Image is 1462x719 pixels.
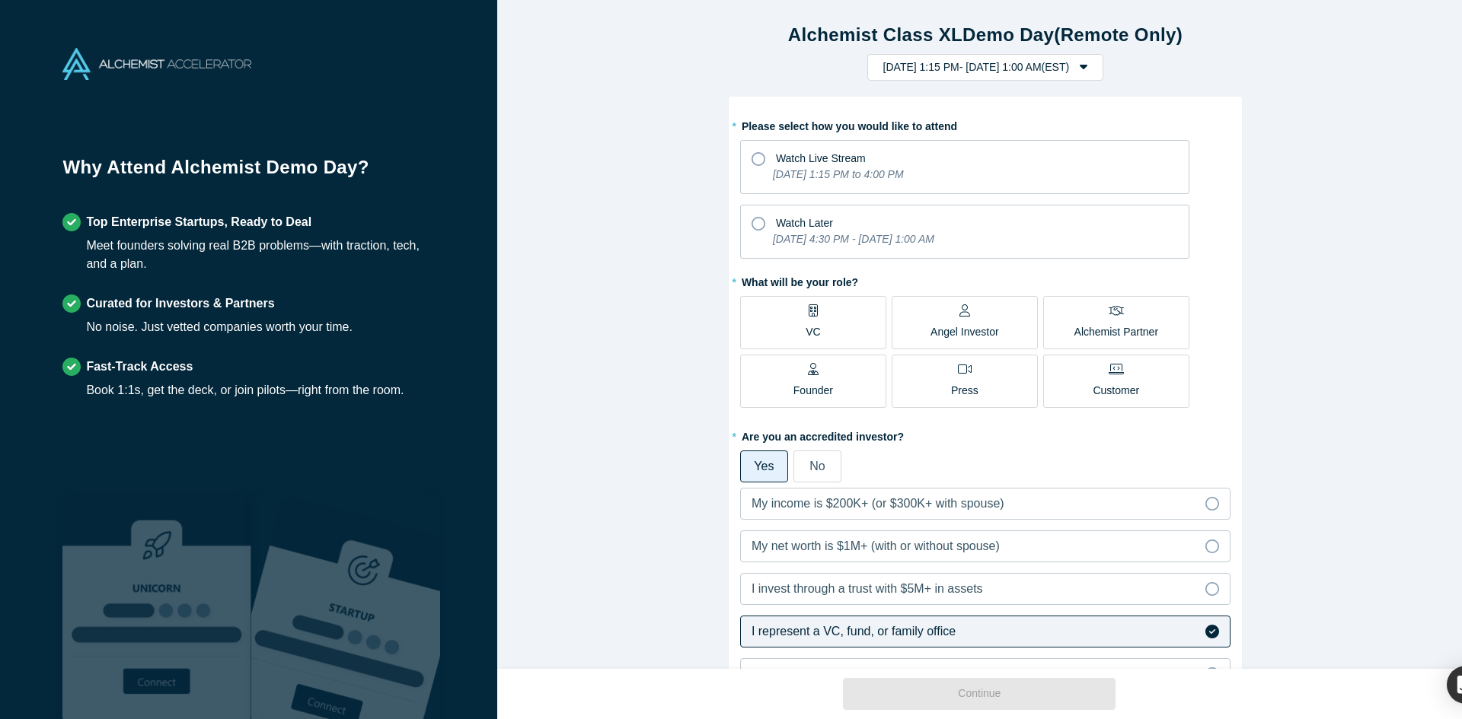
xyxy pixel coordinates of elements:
[62,495,251,719] img: Robust Technologies
[809,460,825,472] span: No
[754,460,774,472] span: Yes
[951,383,978,399] p: Press
[776,217,833,229] span: Watch Later
[1093,383,1139,399] p: Customer
[752,497,1004,510] span: My income is $200K+ (or $300K+ with spouse)
[740,424,1231,445] label: Are you an accredited investor?
[867,54,1104,81] button: [DATE] 1:15 PM- [DATE] 1:00 AM(EST)
[86,215,311,228] strong: Top Enterprise Startups, Ready to Deal
[86,360,193,373] strong: Fast-Track Access
[806,324,820,340] p: VC
[752,539,1000,552] span: My net worth is $1M+ (with or without spouse)
[740,269,1231,291] label: What will be your role?
[752,582,983,595] span: I invest through a trust with $5M+ in assets
[752,667,936,680] span: I hold a Series 7, 62, or 65 license
[776,152,866,164] span: Watch Live Stream
[773,233,934,245] i: [DATE] 4:30 PM - [DATE] 1:00 AM
[62,48,251,80] img: Alchemist Accelerator Logo
[86,318,353,336] div: No noise. Just vetted companies worth your time.
[86,237,434,273] div: Meet founders solving real B2B problems—with traction, tech, and a plan.
[793,383,833,399] p: Founder
[843,678,1116,710] button: Continue
[752,625,956,638] span: I represent a VC, fund, or family office
[1074,324,1158,340] p: Alchemist Partner
[931,324,999,340] p: Angel Investor
[86,297,274,310] strong: Curated for Investors & Partners
[740,113,1231,135] label: Please select how you would like to attend
[773,168,904,180] i: [DATE] 1:15 PM to 4:00 PM
[251,495,440,719] img: Prism AI
[86,381,404,399] div: Book 1:1s, get the deck, or join pilots—right from the room.
[62,154,434,192] h1: Why Attend Alchemist Demo Day?
[788,24,1183,45] strong: Alchemist Class XL Demo Day (Remote Only)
